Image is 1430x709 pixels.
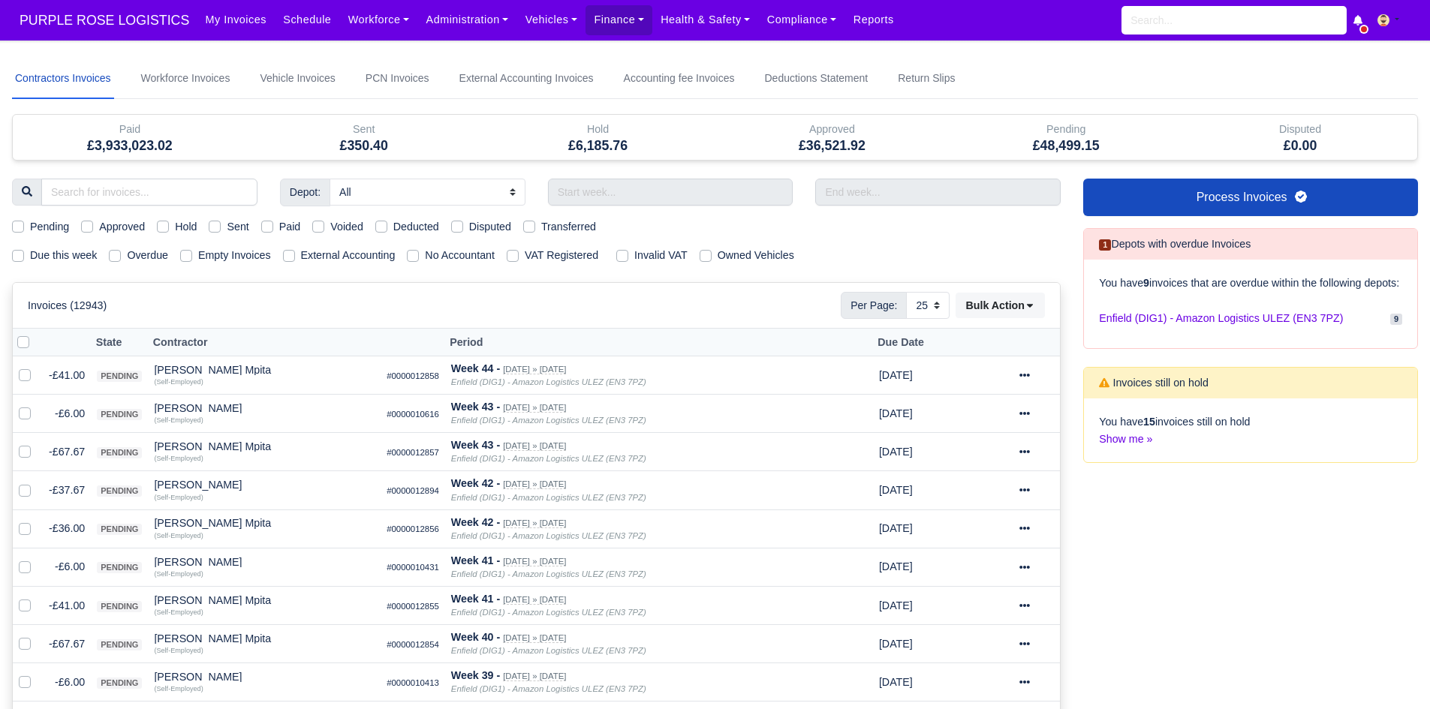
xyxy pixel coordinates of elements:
small: #0000012856 [387,524,439,533]
span: pending [97,524,142,535]
label: Sent [227,218,248,236]
td: -£67.67 [43,625,91,663]
label: Due this week [30,247,97,264]
p: You have invoices that are overdue within the following depots: [1099,275,1402,292]
small: (Self-Employed) [154,378,203,386]
label: Approved [99,218,145,236]
strong: 9 [1143,277,1149,289]
label: Invalid VAT [634,247,688,264]
label: No Accountant [425,247,495,264]
div: [PERSON_NAME] [154,479,375,490]
span: pending [97,677,142,689]
span: 2 months from now [879,369,913,381]
div: [PERSON_NAME] Mpita [154,441,375,452]
small: #0000012854 [387,640,439,649]
span: pending [97,562,142,573]
label: Pending [30,218,69,236]
th: Period [445,329,873,356]
h6: Invoices still on hold [1099,377,1209,389]
small: [DATE] » [DATE] [503,633,566,643]
button: Bulk Action [956,293,1045,318]
span: 2 months from now [879,484,913,496]
span: pending [97,601,142,612]
div: [PERSON_NAME] Mpita [154,365,375,375]
a: Administration [417,5,516,35]
strong: Week 40 - [451,631,500,643]
div: Sent [247,115,481,160]
small: (Self-Employed) [154,608,203,616]
span: 2 months from now [879,599,913,611]
small: #0000010431 [387,563,439,572]
td: -£6.00 [43,395,91,433]
div: Pending [949,115,1183,160]
small: (Self-Employed) [154,532,203,539]
small: [DATE] » [DATE] [503,403,566,413]
a: Vehicles [517,5,586,35]
label: External Accounting [301,247,396,264]
div: Disputed [1194,121,1406,138]
small: (Self-Employed) [154,494,203,501]
h5: £48,499.15 [960,138,1172,154]
a: My Invoices [197,5,275,35]
h5: £0.00 [1194,138,1406,154]
iframe: Chat Widget [1355,637,1430,709]
small: [DATE] » [DATE] [503,557,566,566]
div: [PERSON_NAME] [154,671,375,682]
div: Pending [960,121,1172,138]
i: Enfield (DIG1) - Amazon Logistics ULEZ (EN3 7PZ) [451,684,646,693]
input: Search for invoices... [41,179,257,206]
a: Health & Safety [652,5,759,35]
small: #0000010413 [387,678,439,687]
div: Hold [481,115,715,160]
a: Workforce Invoices [138,59,233,99]
div: Approved [715,115,949,160]
span: 1 month from now [879,638,913,650]
span: Depot: [280,179,330,206]
a: Show me » [1099,433,1152,445]
div: [PERSON_NAME] Mpita [154,633,375,644]
div: Paid [13,115,247,160]
h5: £36,521.92 [726,138,938,154]
i: Enfield (DIG1) - Amazon Logistics ULEZ (EN3 7PZ) [451,569,646,578]
span: 2 months from now [879,407,913,419]
label: Owned Vehicles [718,247,794,264]
span: pending [97,639,142,650]
h6: Invoices (12943) [28,299,107,312]
a: Reports [845,5,902,35]
i: Enfield (DIG1) - Amazon Logistics ULEZ (EN3 7PZ) [451,454,646,463]
label: Hold [175,218,197,236]
small: (Self-Employed) [154,455,203,462]
h5: £6,185.76 [492,138,704,154]
span: 2 months from now [879,560,913,572]
a: External Accounting Invoices [456,59,597,99]
label: VAT Registered [525,247,598,264]
a: Vehicle Invoices [257,59,338,99]
strong: 15 [1143,416,1155,428]
div: [PERSON_NAME] Mpita [154,518,375,528]
span: pending [97,447,142,458]
div: [PERSON_NAME] [154,403,375,413]
span: pending [97,485,142,497]
h6: Depots with overdue Invoices [1099,238,1251,251]
strong: Week 41 - [451,554,500,566]
small: #0000012857 [387,448,439,457]
label: Overdue [127,247,168,264]
td: -£41.00 [43,586,91,624]
th: Due Date [873,329,989,356]
span: Enfield (DIG1) - Amazon Logistics ULEZ (EN3 7PZ) [1099,310,1343,327]
i: Enfield (DIG1) - Amazon Logistics ULEZ (EN3 7PZ) [451,531,646,540]
div: Approved [726,121,938,138]
th: State [91,329,148,356]
span: 1 [1099,239,1111,251]
th: Contractor [148,329,381,356]
td: -£41.00 [43,356,91,395]
input: Search... [1121,6,1347,35]
i: Enfield (DIG1) - Amazon Logistics ULEZ (EN3 7PZ) [451,608,646,617]
td: -£37.67 [43,471,91,509]
label: Transferred [541,218,596,236]
div: [PERSON_NAME] [154,557,375,567]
